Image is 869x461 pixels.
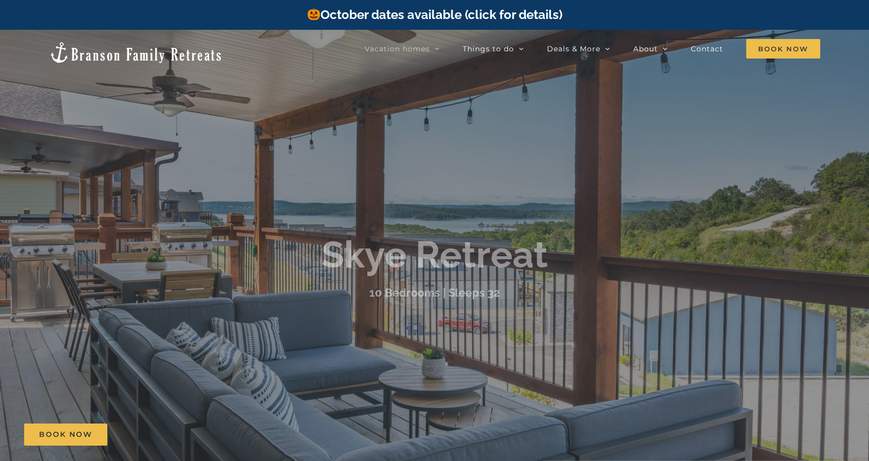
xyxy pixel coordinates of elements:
a: Deals & More [547,39,610,59]
b: Skye Retreat [322,233,548,276]
span: Deals & More [547,45,600,52]
a: Things to do [463,39,524,59]
span: Things to do [463,45,514,52]
a: October dates available (click for details) [307,7,562,22]
span: Contact [691,45,723,52]
span: Book Now [39,430,92,439]
a: Book Now [24,424,107,446]
img: 🎃 [308,8,320,20]
a: Contact [691,39,723,59]
span: Vacation homes [365,45,430,52]
a: About [633,39,668,59]
nav: Main Menu [365,39,820,59]
span: Book Now [746,39,820,59]
a: Vacation homes [365,39,440,59]
span: About [633,45,658,52]
h3: 10 Bedrooms | Sleeps 32 [369,286,500,300]
img: Branson Family Retreats Logo [49,41,223,64]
